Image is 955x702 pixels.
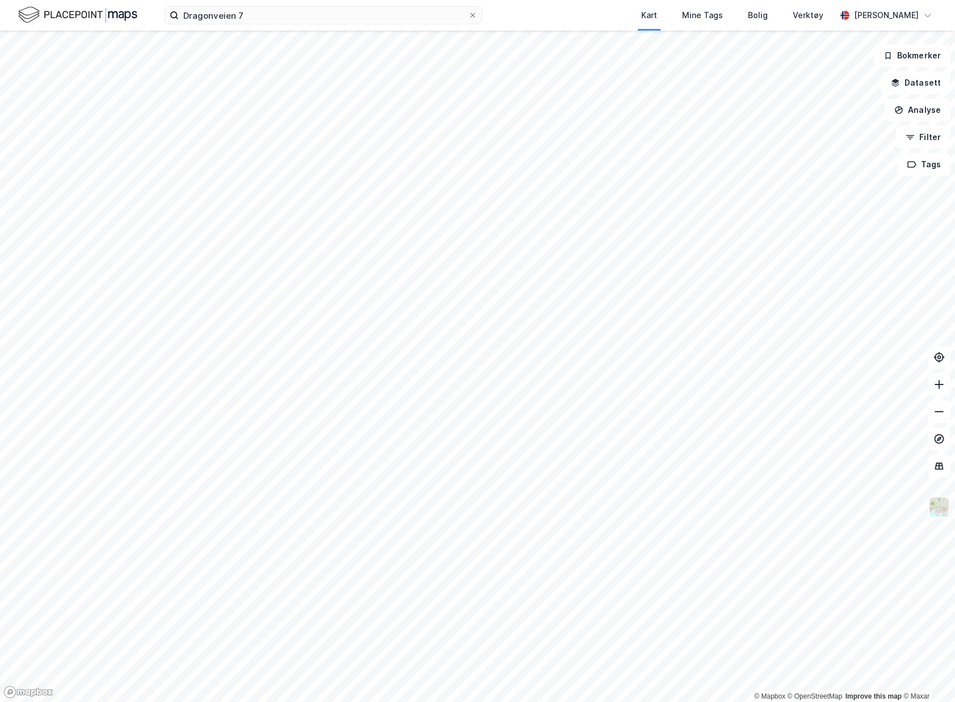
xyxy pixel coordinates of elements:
div: Kontrollprogram for chat [898,648,955,702]
div: [PERSON_NAME] [854,9,919,22]
div: Mine Tags [682,9,723,22]
img: logo.f888ab2527a4732fd821a326f86c7f29.svg [18,5,137,25]
button: Filter [896,126,950,149]
div: Bolig [748,9,768,22]
a: Improve this map [845,692,902,700]
a: OpenStreetMap [788,692,843,700]
input: Søk på adresse, matrikkel, gårdeiere, leietakere eller personer [179,7,468,24]
button: Tags [898,153,950,176]
button: Datasett [881,71,950,94]
img: Z [928,496,950,518]
div: Verktøy [793,9,823,22]
iframe: Chat Widget [898,648,955,702]
button: Analyse [885,99,950,121]
button: Bokmerker [874,44,950,67]
div: Kart [641,9,657,22]
a: Mapbox homepage [3,686,53,699]
a: Mapbox [754,692,785,700]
